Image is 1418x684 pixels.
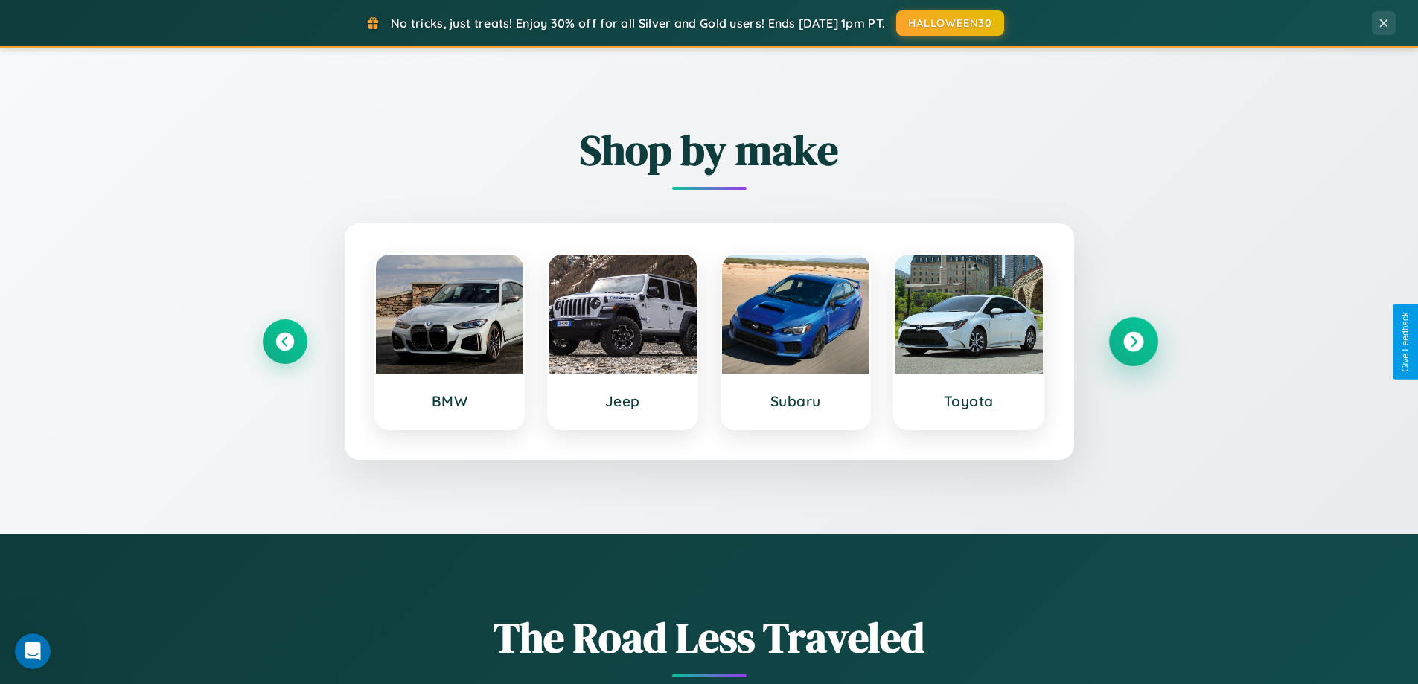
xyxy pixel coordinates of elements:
h1: The Road Less Traveled [263,609,1156,666]
span: No tricks, just treats! Enjoy 30% off for all Silver and Gold users! Ends [DATE] 1pm PT. [391,16,885,31]
h3: Jeep [563,392,682,410]
h3: Toyota [910,392,1028,410]
button: HALLOWEEN30 [896,10,1004,36]
div: Give Feedback [1400,312,1411,372]
h3: BMW [391,392,509,410]
iframe: Intercom live chat [15,633,51,669]
h3: Subaru [737,392,855,410]
h2: Shop by make [263,121,1156,179]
